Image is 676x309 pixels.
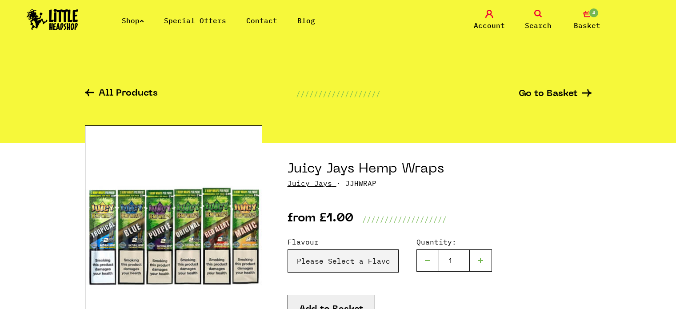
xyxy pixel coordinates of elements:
[519,89,592,99] a: Go to Basket
[288,214,353,225] p: from £1.00
[288,179,332,188] a: Juicy Jays
[565,10,609,31] a: 4 Basket
[164,16,226,25] a: Special Offers
[297,16,315,25] a: Blog
[122,16,144,25] a: Shop
[27,9,78,30] img: Little Head Shop Logo
[439,249,470,272] input: 1
[588,8,599,18] span: 4
[288,178,592,189] p: · JJHWRAP
[574,20,600,31] span: Basket
[474,20,505,31] span: Account
[288,237,399,247] label: Flavour
[246,16,277,25] a: Contact
[85,89,158,99] a: All Products
[416,237,492,247] label: Quantity:
[296,88,380,99] p: ///////////////////
[288,161,592,178] h1: Juicy Jays Hemp Wraps
[516,10,560,31] a: Search
[362,214,447,225] p: ///////////////////
[525,20,552,31] span: Search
